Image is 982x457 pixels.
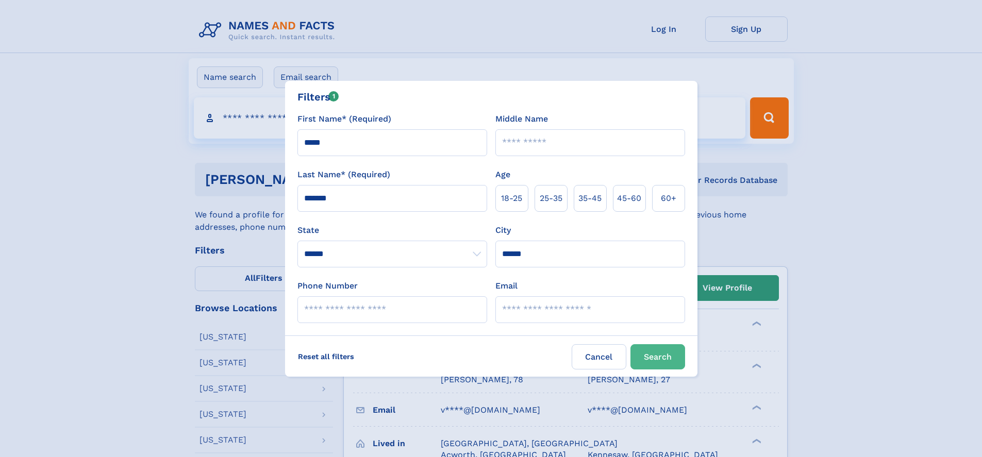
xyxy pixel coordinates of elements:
label: First Name* (Required) [297,113,391,125]
button: Search [630,344,685,369]
label: Age [495,168,510,181]
label: State [297,224,487,236]
label: Cancel [572,344,626,369]
div: Filters [297,89,339,105]
label: City [495,224,511,236]
label: Reset all filters [291,344,361,369]
span: 25‑35 [540,192,562,205]
span: 35‑45 [578,192,602,205]
span: 60+ [661,192,676,205]
span: 18‑25 [501,192,522,205]
span: 45‑60 [617,192,641,205]
label: Middle Name [495,113,548,125]
label: Email [495,280,518,292]
label: Last Name* (Required) [297,168,390,181]
label: Phone Number [297,280,358,292]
